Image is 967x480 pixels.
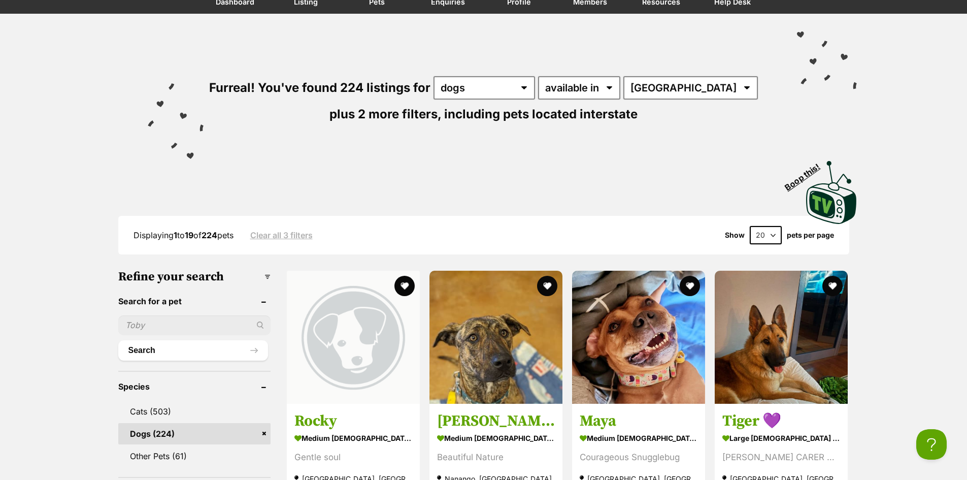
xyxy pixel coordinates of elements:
[722,411,840,431] h3: Tiger 💜
[572,271,705,404] img: Maya - Staffordshire Bull Terrier Dog
[437,451,555,464] div: Beautiful Nature
[118,297,271,306] header: Search for a pet
[787,231,834,239] label: pets per page
[202,230,217,240] strong: 224
[823,276,843,296] button: favourite
[209,80,430,95] span: Furreal! You've found 224 listings for
[294,431,412,445] strong: medium [DEMOGRAPHIC_DATA] Dog
[429,271,562,404] img: Stevie - Cattle Dog x Border Collie x Wolfhound Dog
[118,270,271,284] h3: Refine your search
[134,230,234,240] span: Displaying to of pets
[722,451,840,464] div: [PERSON_NAME] CARER NEEDED
[294,451,412,464] div: Gentle soul
[437,411,555,431] h3: [PERSON_NAME]
[725,231,745,239] span: Show
[580,411,697,431] h3: Maya
[118,340,268,361] button: Search
[806,152,857,226] a: Boop this!
[444,107,638,121] span: including pets located interstate
[118,315,271,335] input: Toby
[715,271,848,404] img: Tiger 💜 - German Shepherd Dog
[580,431,697,445] strong: medium [DEMOGRAPHIC_DATA] Dog
[806,161,857,224] img: PetRescue TV logo
[118,445,271,467] a: Other Pets (61)
[916,429,947,460] iframe: Help Scout Beacon - Open
[174,230,177,240] strong: 1
[537,276,557,296] button: favourite
[250,231,313,240] a: Clear all 3 filters
[294,411,412,431] h3: Rocky
[394,276,415,296] button: favourite
[118,401,271,422] a: Cats (503)
[437,431,555,445] strong: medium [DEMOGRAPHIC_DATA] Dog
[118,382,271,391] header: Species
[185,230,193,240] strong: 19
[329,107,441,121] span: plus 2 more filters,
[118,423,271,444] a: Dogs (224)
[680,276,700,296] button: favourite
[580,451,697,464] div: Courageous Snugglebug
[722,431,840,445] strong: large [DEMOGRAPHIC_DATA] Dog
[783,155,829,192] span: Boop this!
